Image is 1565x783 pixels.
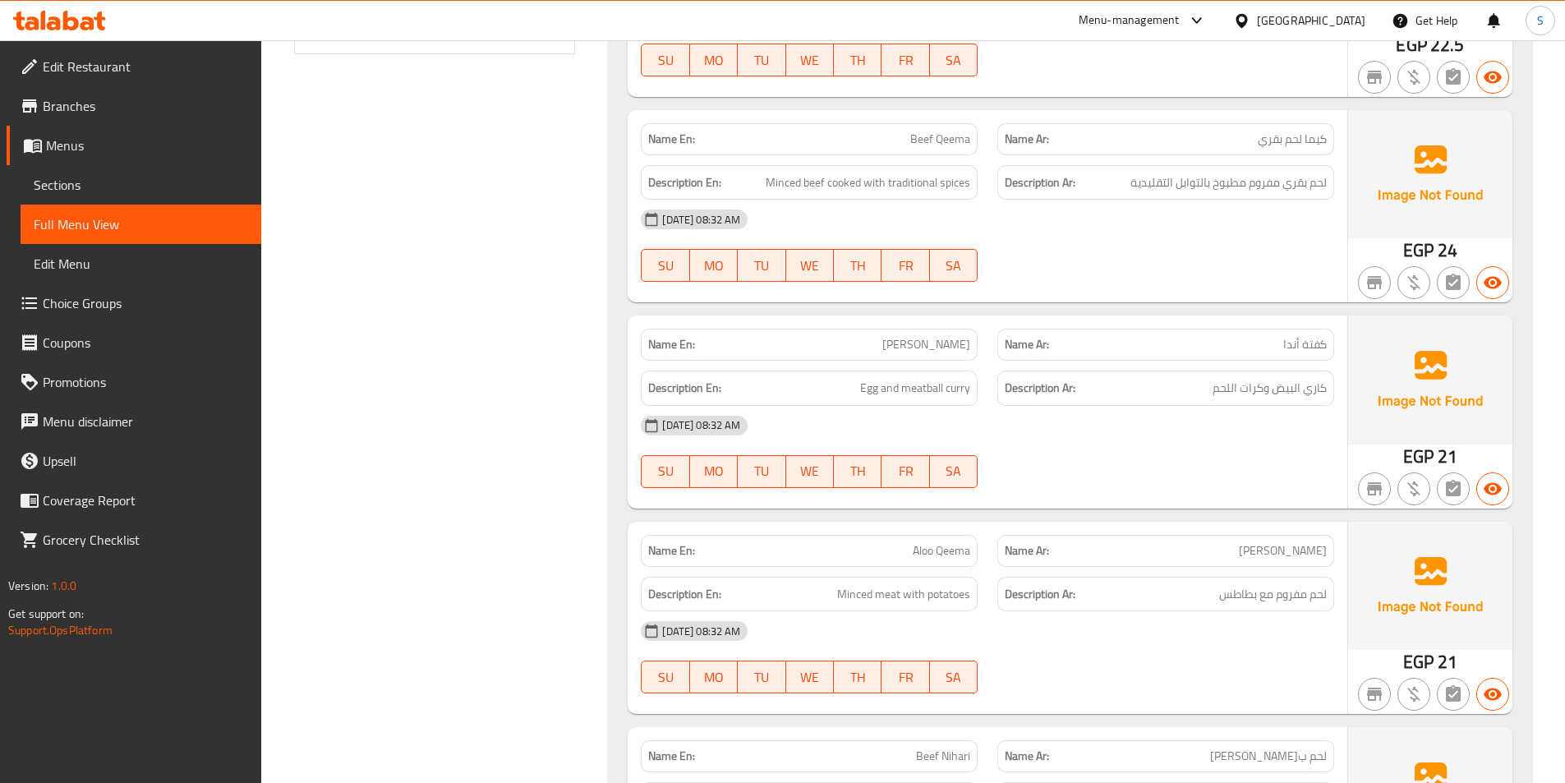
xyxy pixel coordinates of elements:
button: SU [641,455,689,488]
strong: Description Ar: [1005,173,1075,193]
span: Beef Qeema [910,131,970,148]
span: TU [744,459,779,483]
a: Upsell [7,441,261,481]
img: Ae5nvW7+0k+MAAAAAElFTkSuQmCC [1348,522,1512,650]
span: EGP [1403,234,1434,266]
span: Collapse Choices [338,24,430,44]
button: Not branch specific item [1358,266,1391,299]
button: FR [881,661,929,693]
span: SA [937,459,971,483]
span: WE [793,459,827,483]
button: Available [1476,266,1509,299]
button: FR [881,44,929,76]
span: SA [937,666,971,689]
span: Minced meat with potatoes [837,584,970,605]
span: 22.5 [1430,29,1465,61]
span: 21 [1438,646,1457,678]
span: TH [840,48,875,72]
span: لحم بقري مفروم مطبوخ بالتوابل التقليدية [1130,173,1327,193]
a: Edit Menu [21,244,261,283]
button: TU [738,661,785,693]
span: 21 [1438,440,1457,472]
span: Grocery Checklist [43,530,248,550]
span: كفتة أندا [1283,336,1327,353]
button: WE [786,249,834,282]
span: Beef Nihari [916,748,970,765]
span: TU [744,48,779,72]
button: WE [786,661,834,693]
span: S [1537,12,1544,30]
span: كيما لحم بقري [1258,131,1327,148]
span: Edit Menu [34,254,248,274]
button: Purchased item [1397,472,1430,505]
span: Branches [43,96,248,116]
button: MO [690,455,738,488]
button: Not has choices [1437,61,1470,94]
span: SU [648,459,683,483]
button: WE [786,455,834,488]
span: TU [744,254,779,278]
span: Get support on: [8,603,84,624]
button: Not branch specific item [1358,678,1391,711]
strong: Description Ar: [1005,584,1075,605]
span: [DATE] 08:32 AM [656,212,747,228]
span: 24 [1438,234,1457,266]
strong: Name Ar: [1005,748,1049,765]
button: Not has choices [1437,472,1470,505]
button: MO [690,249,738,282]
span: [PERSON_NAME] [882,336,970,353]
strong: Name En: [648,336,695,353]
span: WE [793,666,827,689]
span: SA [937,254,971,278]
span: Egg and meatball curry [860,378,970,398]
span: Sections [34,175,248,195]
span: لحم مفروم مع بطاطس [1219,584,1327,605]
span: Edit Restaurant [43,57,248,76]
span: FR [888,48,923,72]
span: كاري البيض وكرات اللحم [1213,378,1327,398]
button: TU [738,249,785,282]
button: SU [641,44,689,76]
span: Coupons [43,333,248,352]
span: Upsell [43,451,248,471]
span: SU [648,254,683,278]
button: TH [834,455,881,488]
button: Available [1476,472,1509,505]
span: FR [888,254,923,278]
strong: Name Ar: [1005,131,1049,148]
span: Aloo Qeema [913,542,970,560]
strong: Name En: [648,748,695,765]
span: FR [888,666,923,689]
button: Not has choices [1437,266,1470,299]
span: Menus [46,136,248,155]
a: Sections [21,165,261,205]
strong: Description Ar: [1005,378,1075,398]
strong: Description En: [648,378,721,398]
span: MO [697,48,731,72]
button: SA [930,44,978,76]
span: WE [793,254,827,278]
button: TU [738,455,785,488]
span: Menu disclaimer [43,412,248,431]
span: SU [648,666,683,689]
span: TH [840,254,875,278]
button: Not branch specific item [1358,472,1391,505]
strong: Description En: [648,173,721,193]
span: MO [697,459,731,483]
span: MO [697,254,731,278]
span: Full Menu View [34,214,248,234]
span: EGP [1403,440,1434,472]
div: Menu-management [1079,11,1180,30]
strong: Name Ar: [1005,336,1049,353]
span: SU [648,48,683,72]
strong: Name En: [648,542,695,560]
button: Purchased item [1397,266,1430,299]
button: TH [834,249,881,282]
span: SA [937,48,971,72]
button: SA [930,661,978,693]
button: FR [881,249,929,282]
span: TH [840,459,875,483]
a: Coverage Report [7,481,261,520]
button: Available [1476,61,1509,94]
a: Branches [7,86,261,126]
